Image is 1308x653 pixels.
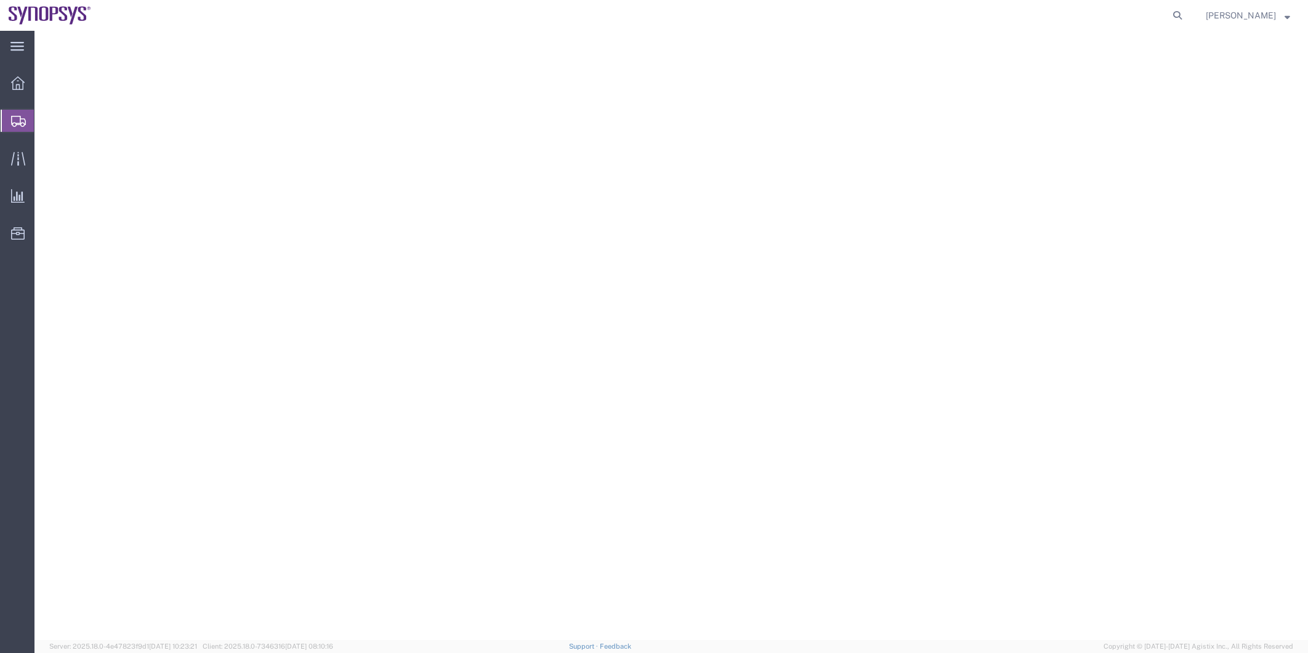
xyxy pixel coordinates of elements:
span: Server: 2025.18.0-4e47823f9d1 [49,643,197,650]
iframe: FS Legacy Container [34,31,1308,640]
a: Feedback [600,643,631,650]
img: logo [9,6,91,25]
button: [PERSON_NAME] [1205,8,1291,23]
span: [DATE] 08:10:16 [285,643,333,650]
span: Kaelen O'Connor [1206,9,1276,22]
a: Support [569,643,600,650]
span: [DATE] 10:23:21 [149,643,197,650]
span: Copyright © [DATE]-[DATE] Agistix Inc., All Rights Reserved [1104,641,1293,652]
span: Client: 2025.18.0-7346316 [203,643,333,650]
